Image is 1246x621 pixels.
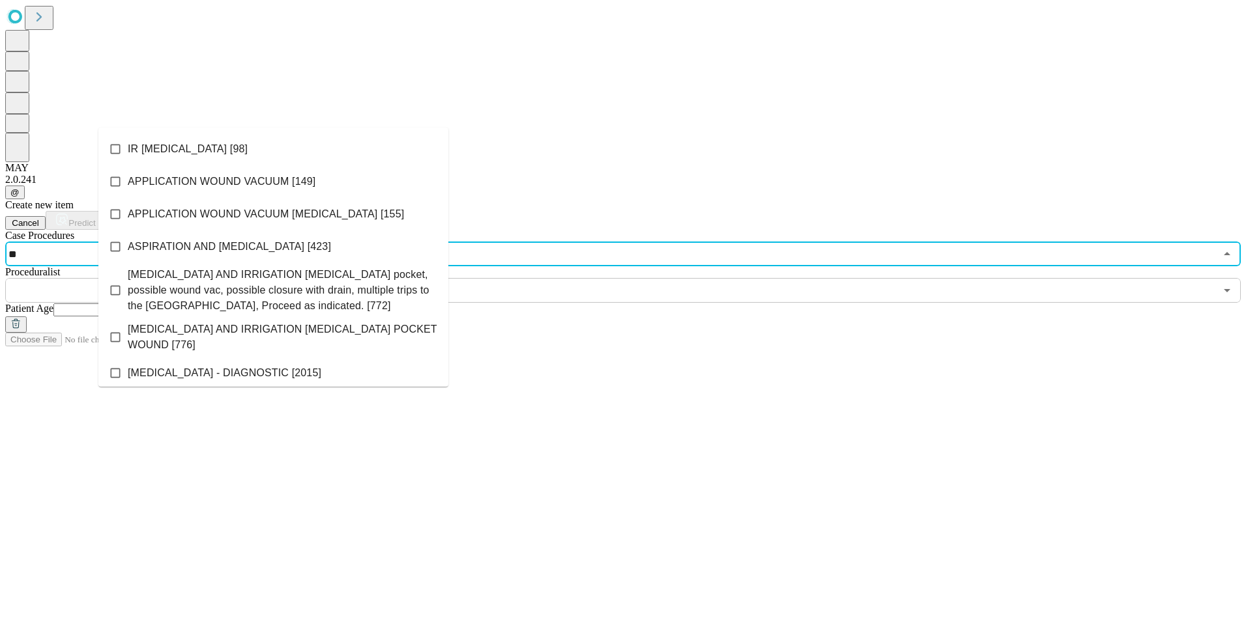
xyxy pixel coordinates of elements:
[46,211,106,230] button: Predict
[12,218,39,228] span: Cancel
[128,267,438,314] span: [MEDICAL_DATA] AND IRRIGATION [MEDICAL_DATA] pocket, possible wound vac, possible closure with dr...
[68,218,95,228] span: Predict
[5,199,74,210] span: Create new item
[5,230,74,241] span: Scheduled Procedure
[5,266,60,277] span: Proceduralist
[128,174,315,189] span: APPLICATION WOUND VACUUM [149]
[128,141,248,157] span: IR [MEDICAL_DATA] [98]
[128,239,331,255] span: ASPIRATION AND [MEDICAL_DATA] [423]
[1218,245,1236,263] button: Close
[128,365,321,381] span: [MEDICAL_DATA] - DIAGNOSTIC [2015]
[128,322,438,353] span: [MEDICAL_DATA] AND IRRIGATION [MEDICAL_DATA] POCKET WOUND [776]
[1218,281,1236,299] button: Open
[5,174,1241,186] div: 2.0.241
[5,162,1241,174] div: MAY
[5,303,53,314] span: Patient Age
[5,186,25,199] button: @
[128,206,404,222] span: APPLICATION WOUND VACUUM [MEDICAL_DATA] [155]
[10,187,20,197] span: @
[5,216,46,230] button: Cancel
